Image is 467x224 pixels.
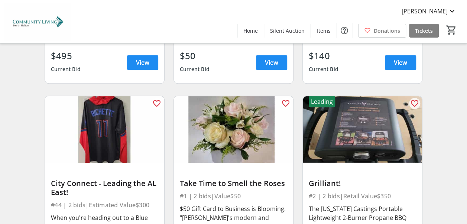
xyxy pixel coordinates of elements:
div: #2 | 2 bids | Retail Value $350 [309,191,416,201]
div: $50 [180,49,210,63]
mat-icon: favorite_outline [152,99,161,108]
span: [PERSON_NAME] [402,7,448,16]
img: City Connect - Leading the AL East! [45,96,164,163]
mat-icon: favorite_outline [410,99,419,108]
img: Community Living North Halton's Logo [4,3,71,40]
a: Donations [358,24,406,38]
div: $140 [309,49,338,63]
div: Current Bid [180,63,210,76]
div: $495 [51,49,81,63]
div: #1 | 2 bids | Value $50 [180,191,287,201]
img: Take Time to Smell the Roses [174,96,293,163]
span: Items [317,27,331,35]
span: Silent Auction [270,27,305,35]
span: Donations [374,27,400,35]
a: View [127,55,158,70]
div: Leading [309,96,335,107]
a: Home [237,24,264,38]
a: Silent Auction [264,24,311,38]
span: Tickets [415,27,433,35]
button: Help [337,23,352,38]
span: View [265,58,278,67]
a: View [256,55,287,70]
a: Tickets [409,24,439,38]
span: View [394,58,407,67]
button: Cart [445,23,458,37]
div: Take Time to Smell the Roses [180,179,287,188]
span: Home [243,27,258,35]
button: [PERSON_NAME] [396,5,463,17]
div: Current Bid [51,63,81,76]
a: View [385,55,416,70]
mat-icon: favorite_outline [281,99,290,108]
div: Grilliant! [309,179,416,188]
img: Grilliant! [303,96,422,163]
div: City Connect - Leading the AL East! [51,179,158,197]
a: Items [311,24,337,38]
span: View [136,58,149,67]
div: #44 | 2 bids | Estimated Value $300 [51,200,158,210]
div: Current Bid [309,63,338,76]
